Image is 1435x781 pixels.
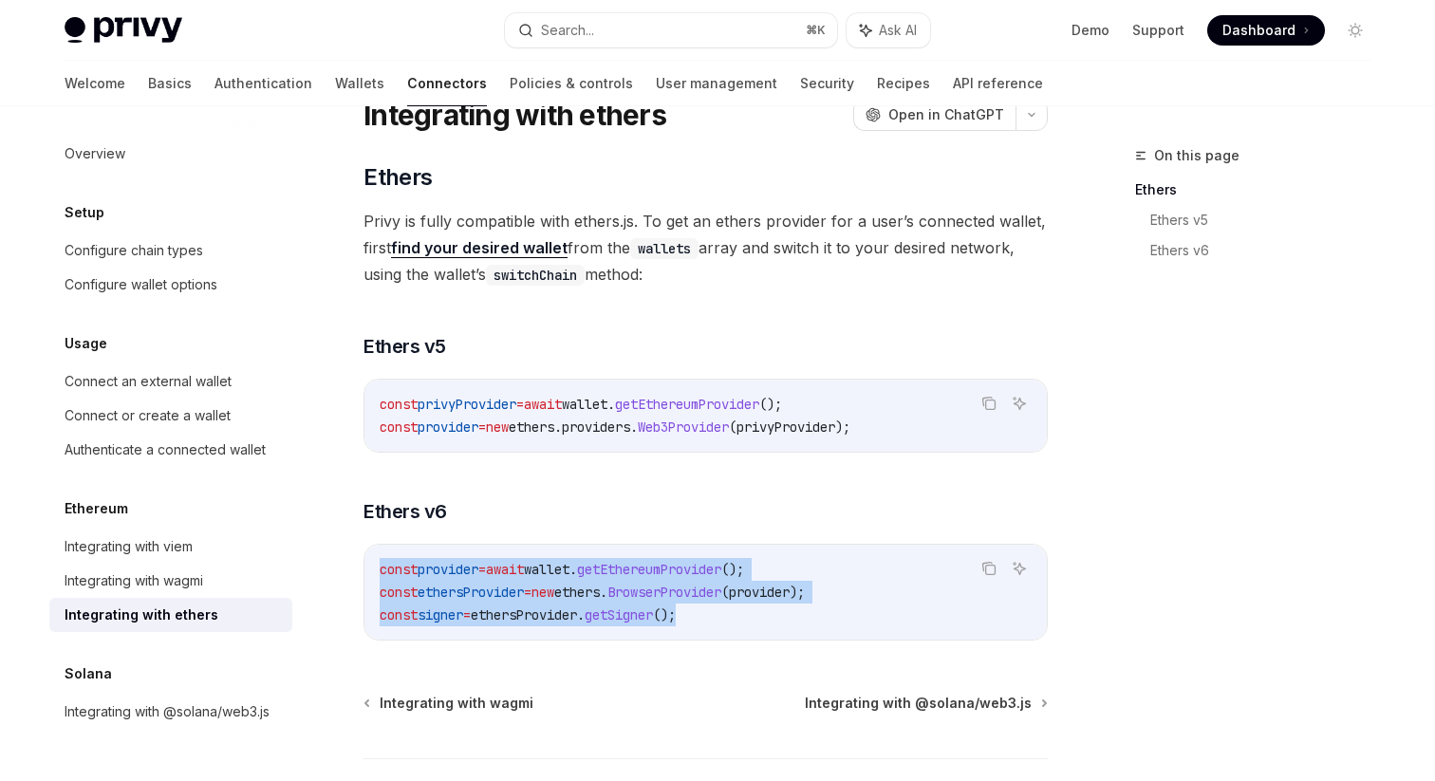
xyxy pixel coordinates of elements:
[65,17,182,44] img: light logo
[363,162,432,193] span: Ethers
[562,418,630,436] span: providers
[977,391,1001,416] button: Copy the contents from the code block
[562,396,607,413] span: wallet
[407,61,487,106] a: Connectors
[478,418,486,436] span: =
[363,98,666,132] h1: Integrating with ethers
[607,396,615,413] span: .
[471,606,577,623] span: ethersProvider
[736,418,835,436] span: privyProvider
[65,332,107,355] h5: Usage
[65,604,218,626] div: Integrating with ethers
[418,418,478,436] span: provider
[638,418,729,436] span: Web3Provider
[365,694,533,713] a: Integrating with wagmi
[363,333,446,360] span: Ethers v5
[65,535,193,558] div: Integrating with viem
[49,433,292,467] a: Authenticate a connected wallet
[729,584,790,601] span: provider
[65,438,266,461] div: Authenticate a connected wallet
[806,23,826,38] span: ⌘ K
[1154,144,1239,167] span: On this page
[65,201,104,224] h5: Setup
[1150,235,1386,266] a: Ethers v6
[65,239,203,262] div: Configure chain types
[49,695,292,729] a: Integrating with @solana/web3.js
[569,561,577,578] span: .
[49,233,292,268] a: Configure chain types
[800,61,854,106] a: Security
[953,61,1043,106] a: API reference
[516,396,524,413] span: =
[607,584,721,601] span: BrowserProvider
[148,61,192,106] a: Basics
[835,418,850,436] span: );
[463,606,471,623] span: =
[486,561,524,578] span: await
[653,606,676,623] span: ();
[65,370,232,393] div: Connect an external wallet
[49,137,292,171] a: Overview
[1340,15,1370,46] button: Toggle dark mode
[65,404,231,427] div: Connect or create a wallet
[478,561,486,578] span: =
[721,584,729,601] span: (
[49,399,292,433] a: Connect or create a wallet
[531,584,554,601] span: new
[630,238,699,259] code: wallets
[391,238,568,258] a: find your desired wallet
[380,418,418,436] span: const
[877,61,930,106] a: Recipes
[486,265,585,286] code: switchChain
[335,61,384,106] a: Wallets
[65,569,203,592] div: Integrating with wagmi
[65,497,128,520] h5: Ethereum
[49,598,292,632] a: Integrating with ethers
[1150,205,1386,235] a: Ethers v5
[510,61,633,106] a: Policies & controls
[524,396,562,413] span: await
[486,418,509,436] span: new
[759,396,782,413] span: ();
[577,606,585,623] span: .
[380,606,418,623] span: const
[49,564,292,598] a: Integrating with wagmi
[65,700,270,723] div: Integrating with @solana/web3.js
[418,584,524,601] span: ethersProvider
[721,561,744,578] span: ();
[524,584,531,601] span: =
[805,694,1046,713] a: Integrating with @solana/web3.js
[977,556,1001,581] button: Copy the contents from the code block
[505,13,837,47] button: Search...⌘K
[65,61,125,106] a: Welcome
[577,561,721,578] span: getEthereumProvider
[805,694,1032,713] span: Integrating with @solana/web3.js
[363,208,1048,288] span: Privy is fully compatible with ethers.js. To get an ethers provider for a user’s connected wallet...
[1222,21,1295,40] span: Dashboard
[418,396,516,413] span: privyProvider
[214,61,312,106] a: Authentication
[1007,391,1032,416] button: Ask AI
[790,584,805,601] span: );
[541,19,594,42] div: Search...
[380,694,533,713] span: Integrating with wagmi
[630,418,638,436] span: .
[380,396,418,413] span: const
[65,662,112,685] h5: Solana
[554,418,562,436] span: .
[509,418,554,436] span: ethers
[1072,21,1109,40] a: Demo
[49,268,292,302] a: Configure wallet options
[1007,556,1032,581] button: Ask AI
[418,606,463,623] span: signer
[65,142,125,165] div: Overview
[363,498,447,525] span: Ethers v6
[600,584,607,601] span: .
[380,584,418,601] span: const
[554,584,600,601] span: ethers
[380,561,418,578] span: const
[888,105,1004,124] span: Open in ChatGPT
[1132,21,1184,40] a: Support
[879,21,917,40] span: Ask AI
[656,61,777,106] a: User management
